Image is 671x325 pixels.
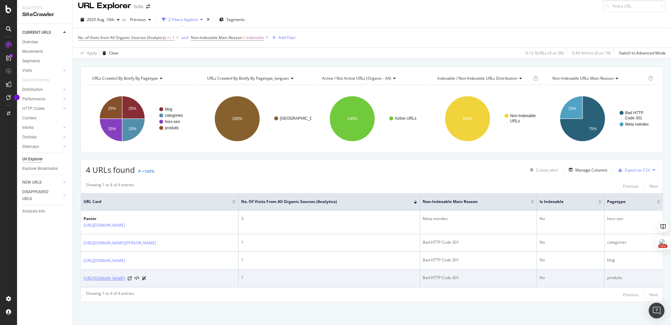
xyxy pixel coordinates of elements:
[526,50,564,56] div: 0.12 % URLs ( 4 on 3K )
[142,275,146,282] a: AI Url Details
[22,134,37,141] div: Outlinks
[22,96,61,103] a: Performance
[22,134,61,141] a: Outlinks
[607,216,660,222] div: hors-seo
[84,275,125,282] a: [URL][DOMAIN_NAME]
[27,38,32,43] img: tab_domain_overview_orange.svg
[623,292,639,297] div: Previous
[616,48,666,58] button: Switch to Advanced Mode
[232,116,242,121] text: 100%
[182,35,188,40] div: and
[572,50,611,56] div: 0.49 % Visits ( 6 on 1K )
[22,67,32,74] div: Visits
[165,126,179,130] text: produits
[142,169,154,174] div: +100%
[510,119,520,123] text: URLs
[127,17,146,22] span: Previous
[91,73,192,84] h4: URLs Crawled By Botify By pagetype
[86,182,134,190] div: Showing 1 to 4 of 4 entries
[395,116,416,121] text: Active URLs
[540,239,602,245] div: No
[22,115,36,122] div: Content
[22,77,49,84] div: Search Engines
[22,105,61,112] a: HTTP Codes
[423,239,534,245] div: Bad HTTP Code 301
[423,216,534,222] div: Meta noindex
[321,73,422,84] h4: Active / Not Active URLs
[649,291,658,298] button: Next
[182,34,188,41] button: and
[527,165,558,175] button: Create alert
[87,17,114,22] span: 2025 Aug. 10th
[191,35,242,40] span: Non-Indexable Main Reason
[128,106,136,111] text: 25%
[22,165,68,172] a: Explorer Bookmarks
[22,208,45,215] div: Analysis Info
[625,116,642,120] text: Code 301
[22,86,61,93] a: Distribution
[22,39,68,46] a: Overview
[17,17,74,22] div: Domaine: [DOMAIN_NAME]
[34,39,50,43] div: Domaine
[22,67,61,74] a: Visits
[316,90,427,147] svg: A chart.
[84,199,231,205] span: URL Card
[437,75,517,81] span: Indexable / Non-Indexable URLs distribution
[84,222,125,229] a: [URL][DOMAIN_NAME]
[510,113,536,118] text: Non-Indexable
[18,10,32,16] div: v 4.0.25
[552,75,614,81] span: Non-Indexable URLs Main Reason
[607,199,647,205] span: pagetype
[207,75,289,81] span: URLs Crawled By Botify By pagetype_langues
[625,167,650,173] div: Export as CSV
[14,94,20,100] div: Tooltip anchor
[128,276,132,280] a: Visit Online Page
[10,17,16,22] img: website_grey.svg
[241,199,404,205] span: No. of Visits from All Organic Sources (Analytics)
[278,35,296,40] div: Add Filter
[78,14,122,25] button: 2025 Aug. 10th
[436,73,532,84] h4: Indexable / Non-Indexable URLs Distribution
[546,90,657,147] svg: A chart.
[108,127,116,131] text: 25%
[205,16,211,23] div: times
[75,38,81,43] img: tab_keywords_by_traffic_grey.svg
[22,143,39,150] div: Sitemaps
[22,96,45,103] div: Performance
[607,239,660,245] div: categories
[86,164,135,175] span: 4 URLs found
[165,119,180,124] text: hors-seo
[134,3,144,10] div: Solia
[201,90,312,147] svg: A chart.
[109,50,119,56] div: Clear
[619,50,666,56] div: Switch to Advanced Mode
[128,127,136,131] text: 25%
[623,183,639,189] div: Previous
[649,292,658,297] div: Next
[625,111,643,115] text: Bad HTTP
[243,35,245,40] span: ≠
[22,156,68,163] a: Url Explorer
[22,48,43,55] div: Movements
[78,35,166,40] span: No. of Visits from All Organic Sources (Analytics)
[625,122,649,127] text: Meta noindex
[100,48,119,58] button: Clear
[165,107,172,112] text: blog
[589,127,597,131] text: 75%
[84,240,156,246] a: [URL][DOMAIN_NAME][PERSON_NAME]
[22,105,45,112] div: HTTP Codes
[241,216,417,222] div: 3
[322,75,391,81] span: Active / Not Active URLs (organic - all)
[22,179,61,186] a: NEW URLS
[22,208,68,215] a: Analysis Info
[540,216,602,222] div: No
[536,167,558,173] div: Create alert
[86,291,134,298] div: Showing 1 to 4 of 4 entries
[540,257,602,263] div: No
[431,90,542,147] svg: A chart.
[108,106,116,111] text: 25%
[607,275,660,281] div: produits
